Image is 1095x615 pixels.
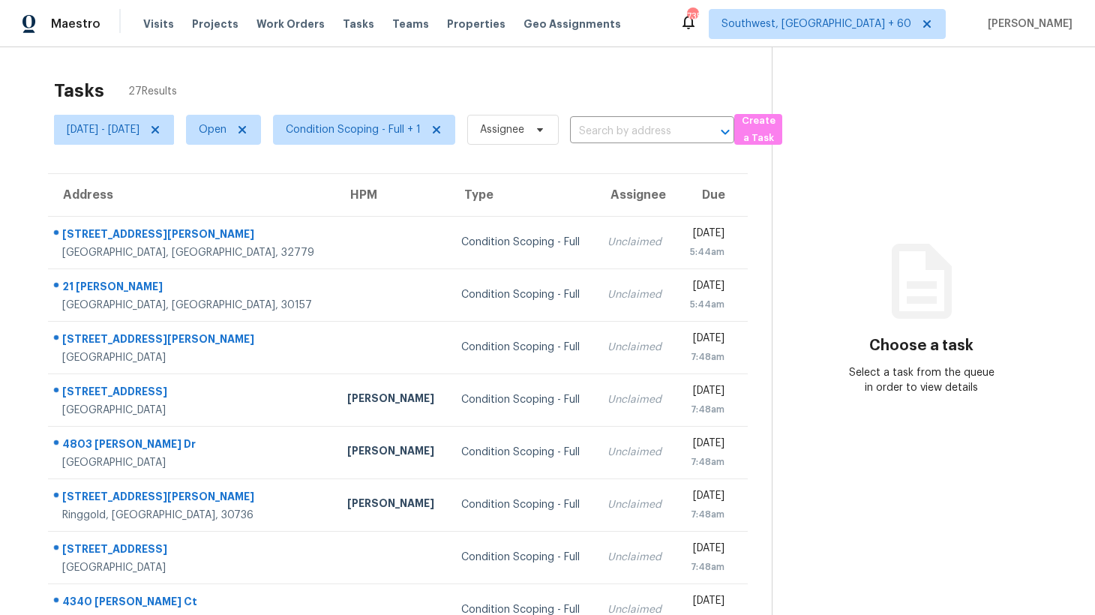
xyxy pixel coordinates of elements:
[128,84,177,99] span: 27 Results
[62,279,323,298] div: 21 [PERSON_NAME]
[688,244,724,259] div: 5:44am
[523,16,621,31] span: Geo Assignments
[721,16,911,31] span: Southwest, [GEOGRAPHIC_DATA] + 60
[688,331,724,349] div: [DATE]
[688,488,724,507] div: [DATE]
[461,287,583,302] div: Condition Scoping - Full
[62,541,323,560] div: [STREET_ADDRESS]
[62,455,323,470] div: [GEOGRAPHIC_DATA]
[982,16,1072,31] span: [PERSON_NAME]
[347,391,437,409] div: [PERSON_NAME]
[347,443,437,462] div: [PERSON_NAME]
[688,297,724,312] div: 5:44am
[607,497,664,512] div: Unclaimed
[143,16,174,31] span: Visits
[62,384,323,403] div: [STREET_ADDRESS]
[688,402,724,417] div: 7:48am
[62,508,323,523] div: Ringgold, [GEOGRAPHIC_DATA], 30736
[607,235,664,250] div: Unclaimed
[62,298,323,313] div: [GEOGRAPHIC_DATA], [GEOGRAPHIC_DATA], 30157
[847,365,996,395] div: Select a task from the queue in order to view details
[607,392,664,407] div: Unclaimed
[192,16,238,31] span: Projects
[447,16,505,31] span: Properties
[343,19,374,29] span: Tasks
[449,174,595,216] th: Type
[734,114,782,145] button: Create a Task
[688,507,724,522] div: 7:48am
[67,122,139,137] span: [DATE] - [DATE]
[676,174,748,216] th: Due
[688,349,724,364] div: 7:48am
[335,174,449,216] th: HPM
[347,496,437,514] div: [PERSON_NAME]
[461,445,583,460] div: Condition Scoping - Full
[62,245,323,260] div: [GEOGRAPHIC_DATA], [GEOGRAPHIC_DATA], 32779
[62,594,323,613] div: 4340 [PERSON_NAME] Ct
[607,287,664,302] div: Unclaimed
[62,331,323,350] div: [STREET_ADDRESS][PERSON_NAME]
[607,550,664,565] div: Unclaimed
[595,174,676,216] th: Assignee
[688,541,724,559] div: [DATE]
[742,112,775,147] span: Create a Task
[62,350,323,365] div: [GEOGRAPHIC_DATA]
[480,122,524,137] span: Assignee
[256,16,325,31] span: Work Orders
[688,593,724,612] div: [DATE]
[461,550,583,565] div: Condition Scoping - Full
[461,497,583,512] div: Condition Scoping - Full
[62,436,323,455] div: 4803 [PERSON_NAME] Dr
[392,16,429,31] span: Teams
[607,340,664,355] div: Unclaimed
[199,122,226,137] span: Open
[62,560,323,575] div: [GEOGRAPHIC_DATA]
[62,489,323,508] div: [STREET_ADDRESS][PERSON_NAME]
[54,83,104,98] h2: Tasks
[570,120,692,143] input: Search by address
[607,445,664,460] div: Unclaimed
[869,338,973,353] h3: Choose a task
[688,226,724,244] div: [DATE]
[62,403,323,418] div: [GEOGRAPHIC_DATA]
[51,16,100,31] span: Maestro
[461,235,583,250] div: Condition Scoping - Full
[715,121,736,142] button: Open
[688,278,724,297] div: [DATE]
[461,340,583,355] div: Condition Scoping - Full
[62,226,323,245] div: [STREET_ADDRESS][PERSON_NAME]
[688,559,724,574] div: 7:48am
[688,383,724,402] div: [DATE]
[286,122,421,137] span: Condition Scoping - Full + 1
[688,454,724,469] div: 7:48am
[688,436,724,454] div: [DATE]
[687,9,697,24] div: 735
[461,392,583,407] div: Condition Scoping - Full
[48,174,335,216] th: Address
